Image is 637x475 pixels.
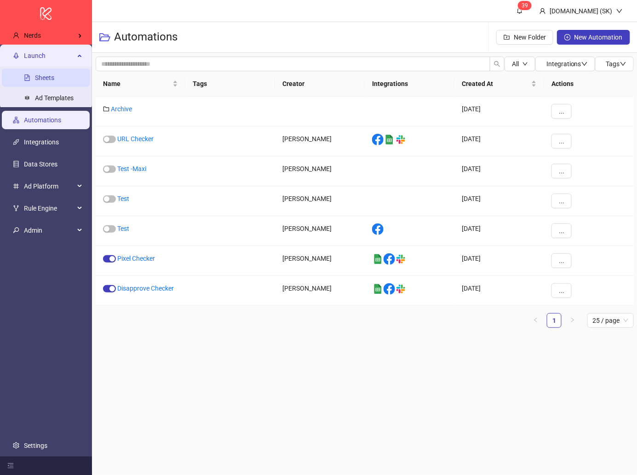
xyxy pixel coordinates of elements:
[595,57,634,71] button: Tagsdown
[13,32,19,39] span: user
[551,104,572,119] button: ...
[616,8,623,14] span: down
[454,97,544,126] div: [DATE]
[516,7,523,14] span: bell
[528,313,543,328] li: Previous Page
[559,227,564,235] span: ...
[551,134,572,149] button: ...
[24,177,75,195] span: Ad Platform
[24,46,75,65] span: Launch
[551,194,572,208] button: ...
[518,1,532,10] sup: 39
[535,57,595,71] button: Integrationsdown
[504,34,510,40] span: folder-add
[24,138,59,146] a: Integrations
[35,74,54,81] a: Sheets
[117,225,129,232] a: Test
[546,60,588,68] span: Integrations
[24,442,47,449] a: Settings
[462,79,529,89] span: Created At
[533,317,539,323] span: left
[505,57,535,71] button: Alldown
[494,61,500,67] span: search
[559,197,564,205] span: ...
[559,167,564,175] span: ...
[35,94,74,102] a: Ad Templates
[275,246,365,276] div: [PERSON_NAME]
[593,314,628,327] span: 25 / page
[185,71,275,97] th: Tags
[454,71,544,97] th: Created At
[96,71,185,97] th: Name
[13,52,19,59] span: rocket
[117,195,129,202] a: Test
[24,221,75,240] span: Admin
[111,105,132,113] a: Archive
[551,164,572,178] button: ...
[103,106,109,112] span: folder
[546,6,616,16] div: [DOMAIN_NAME] (SK)
[539,8,546,14] span: user
[544,71,634,97] th: Actions
[574,34,623,41] span: New Automation
[496,30,553,45] button: New Folder
[559,137,564,145] span: ...
[275,216,365,246] div: [PERSON_NAME]
[275,156,365,186] div: [PERSON_NAME]
[606,60,626,68] span: Tags
[512,60,519,68] span: All
[565,313,580,328] li: Next Page
[547,313,562,328] li: 1
[24,32,41,39] span: Nerds
[24,199,75,217] span: Rule Engine
[275,71,365,97] th: Creator
[117,165,146,172] a: Test -Maxi
[275,276,365,306] div: [PERSON_NAME]
[557,30,630,45] button: New Automation
[454,156,544,186] div: [DATE]
[528,313,543,328] button: left
[570,317,575,323] span: right
[547,314,561,327] a: 1
[620,61,626,67] span: down
[522,2,525,9] span: 3
[454,246,544,276] div: [DATE]
[454,126,544,156] div: [DATE]
[114,30,178,45] h3: Automations
[454,276,544,306] div: [DATE]
[7,463,14,469] span: menu-fold
[13,227,19,234] span: key
[565,313,580,328] button: right
[551,283,572,298] button: ...
[514,34,546,41] span: New Folder
[522,61,528,67] span: down
[13,205,19,212] span: fork
[454,216,544,246] div: [DATE]
[365,71,454,97] th: Integrations
[13,183,19,189] span: number
[275,126,365,156] div: [PERSON_NAME]
[24,160,57,168] a: Data Stores
[559,108,564,115] span: ...
[559,257,564,264] span: ...
[103,79,171,89] span: Name
[24,116,61,124] a: Automations
[117,255,155,262] a: Pixel Checker
[559,287,564,294] span: ...
[99,32,110,43] span: folder-open
[275,186,365,216] div: [PERSON_NAME]
[587,313,634,328] div: Page Size
[581,61,588,67] span: down
[551,253,572,268] button: ...
[454,186,544,216] div: [DATE]
[117,135,154,143] a: URL Checker
[551,223,572,238] button: ...
[525,2,528,9] span: 9
[564,34,571,40] span: plus-circle
[117,285,174,292] a: Disapprove Checker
